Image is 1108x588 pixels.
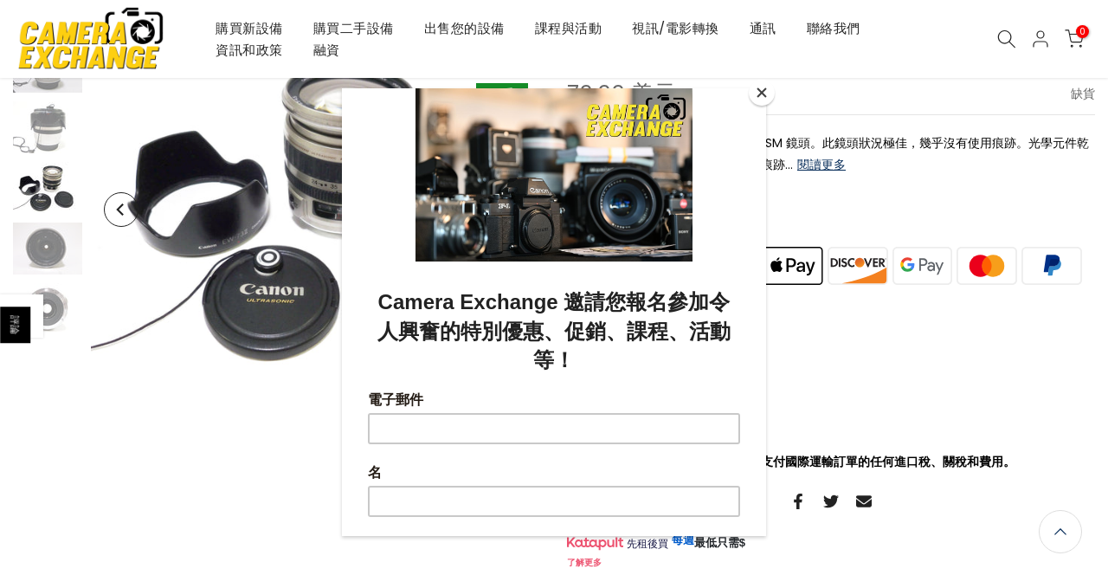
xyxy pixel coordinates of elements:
font: 繼續 [198,531,226,546]
font: 註冊我！ [531,56,577,69]
font: 電子郵件 [26,304,81,319]
font: 評論 [9,315,23,334]
font: Camera Exchange 邀請您報名參加令人興奮的特別優惠、促銷、課程、活動等！ [35,202,389,283]
font: 名 [26,377,40,391]
font: 姓 [26,449,40,464]
button: 繼續 [183,522,242,553]
button: 關閉 [749,80,775,106]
